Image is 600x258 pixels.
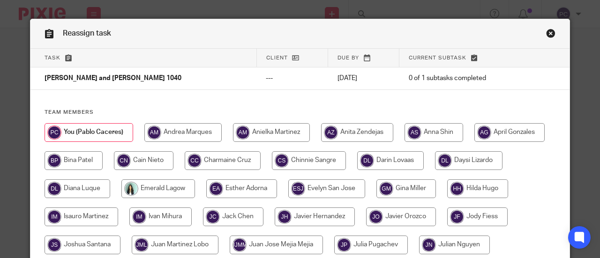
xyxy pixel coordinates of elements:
a: Close this dialog window [546,29,555,41]
span: Client [266,55,288,60]
span: Task [45,55,60,60]
span: [PERSON_NAME] and [PERSON_NAME] 1040 [45,75,181,82]
span: Reassign task [63,29,111,37]
h4: Team members [45,109,555,116]
span: Due by [337,55,359,60]
p: --- [266,74,318,83]
td: 0 of 1 subtasks completed [399,67,531,90]
span: Current subtask [409,55,466,60]
p: [DATE] [337,74,390,83]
